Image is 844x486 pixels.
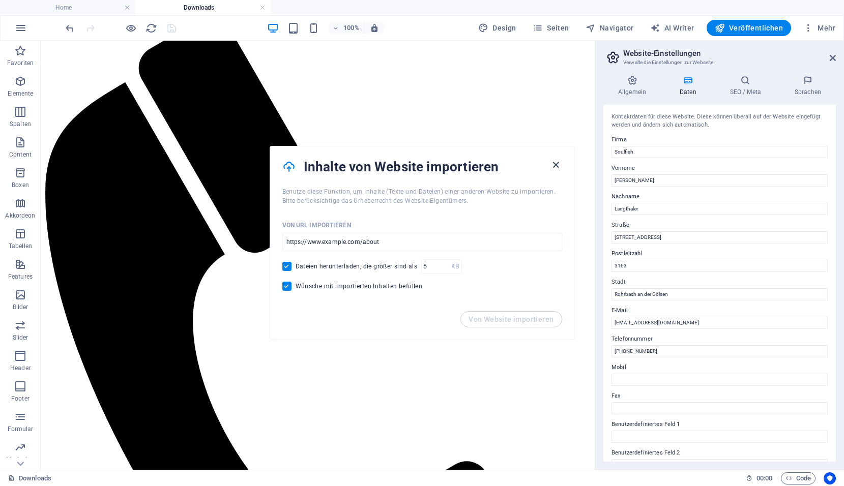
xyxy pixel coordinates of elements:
h6: Session-Zeit [746,472,773,484]
label: Benutzerdefiniertes Feld 2 [612,447,828,459]
h4: Daten [665,75,715,97]
label: Postleitzahl [612,248,828,260]
label: Vorname [612,162,828,174]
label: Mobil [612,361,828,374]
input: https://www.example.com/about [282,233,562,251]
h6: 100% [343,22,360,34]
span: Veröffentlichen [715,23,783,33]
span: AI Writer [650,23,694,33]
button: undo [64,22,76,34]
div: Design (Strg+Alt+Y) [474,20,520,36]
p: Akkordeon [5,211,35,220]
p: Boxen [12,181,29,189]
label: Stadt [612,276,828,288]
h4: SEO / Meta [715,75,780,97]
p: Content [9,150,32,159]
span: Seiten [533,23,569,33]
p: Features [8,272,33,281]
p: Formular [8,425,34,433]
p: Von URL importieren [282,221,351,229]
span: 00 00 [756,472,772,484]
span: Benutze diese Funktion, um Inhalte (Texte und Dateien) einer anderen Website zu importieren. Bitt... [282,188,556,204]
span: Navigator [586,23,634,33]
p: Header [10,364,31,372]
button: Seiten (Strg+Alt+S) [529,20,573,36]
span: : [764,474,765,482]
span: Dateien herunterladen, die größer sind als [296,262,418,270]
i: Rückgängig: Hintergrund ändern (Strg+Z) [64,22,76,34]
label: Fax [612,390,828,402]
span: Code [785,472,811,484]
label: Firma [612,134,828,146]
span: Wünsche mit importierten Inhalten befüllen [296,282,423,290]
div: Kontaktdaten für diese Website. Diese können überall auf der Website eingefügt werden und ändern ... [612,113,828,130]
span: Mehr [803,23,835,33]
a: Klick, um Auswahl aufzuheben. Doppelklick öffnet Seitenverwaltung [8,472,51,484]
label: Nachname [612,191,828,203]
p: Bilder [13,303,28,311]
p: Favoriten [7,59,34,67]
span: Design [478,23,516,33]
h4: Inhalte von Website importieren [304,159,550,175]
h4: Sprachen [780,75,836,97]
button: reload [145,22,157,34]
h4: Downloads [135,2,271,13]
button: Klicke hier, um den Vorschau-Modus zu verlassen [125,22,137,34]
input: 5 [421,259,451,274]
h4: Allgemein [603,75,665,97]
p: Footer [11,394,30,403]
i: Bei Größenänderung Zoomstufe automatisch an das gewählte Gerät anpassen. [370,23,379,33]
p: KB [451,261,459,271]
label: Benutzerdefiniertes Feld 1 [612,418,828,431]
label: E-Mail [612,305,828,317]
p: Slider [13,333,28,342]
p: Tabellen [9,242,32,250]
label: Telefonnummer [612,333,828,345]
button: Usercentrics [824,472,836,484]
h3: Verwalte die Einstellungen zur Webseite [623,58,816,67]
p: Spalten [10,120,31,128]
p: Marketing [6,455,34,464]
h2: Website-Einstellungen [623,49,836,58]
label: Straße [612,219,828,231]
i: Seite neu laden [145,22,157,34]
p: Elemente [8,89,34,98]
